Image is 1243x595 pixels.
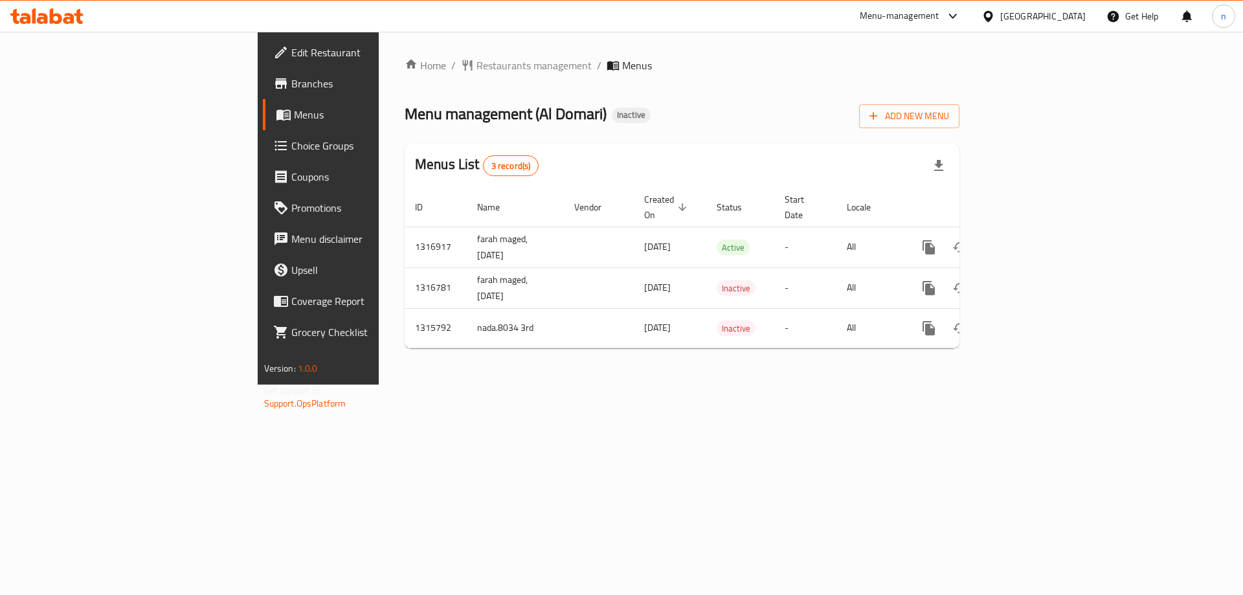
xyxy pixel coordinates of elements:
[467,267,564,308] td: farah maged, [DATE]
[263,223,465,254] a: Menu disclaimer
[717,321,756,336] span: Inactive
[1221,9,1226,23] span: n
[717,240,750,255] span: Active
[774,227,836,267] td: -
[291,45,455,60] span: Edit Restaurant
[612,107,651,123] div: Inactive
[298,360,318,377] span: 1.0.0
[644,192,691,223] span: Created On
[291,231,455,247] span: Menu disclaimer
[263,37,465,68] a: Edit Restaurant
[923,150,954,181] div: Export file
[945,313,976,344] button: Change Status
[913,273,945,304] button: more
[291,293,455,309] span: Coverage Report
[291,169,455,185] span: Coupons
[574,199,618,215] span: Vendor
[483,155,539,176] div: Total records count
[263,161,465,192] a: Coupons
[291,76,455,91] span: Branches
[263,68,465,99] a: Branches
[415,155,539,176] h2: Menus List
[836,308,903,348] td: All
[405,58,959,73] nav: breadcrumb
[859,104,959,128] button: Add New Menu
[597,58,601,73] li: /
[869,108,949,124] span: Add New Menu
[717,281,756,296] span: Inactive
[484,160,539,172] span: 3 record(s)
[291,200,455,216] span: Promotions
[291,324,455,340] span: Grocery Checklist
[945,232,976,263] button: Change Status
[913,232,945,263] button: more
[644,279,671,296] span: [DATE]
[1000,9,1086,23] div: [GEOGRAPHIC_DATA]
[405,188,1048,348] table: enhanced table
[264,395,346,412] a: Support.OpsPlatform
[717,280,756,296] div: Inactive
[774,308,836,348] td: -
[291,138,455,153] span: Choice Groups
[461,58,592,73] a: Restaurants management
[405,99,607,128] span: Menu management ( Al Domari )
[294,107,455,122] span: Menus
[945,273,976,304] button: Change Status
[263,254,465,286] a: Upsell
[913,313,945,344] button: more
[860,8,939,24] div: Menu-management
[612,109,651,120] span: Inactive
[264,360,296,377] span: Version:
[785,192,821,223] span: Start Date
[717,199,759,215] span: Status
[467,227,564,267] td: farah maged, [DATE]
[847,199,888,215] span: Locale
[263,192,465,223] a: Promotions
[263,130,465,161] a: Choice Groups
[415,199,440,215] span: ID
[644,238,671,255] span: [DATE]
[263,317,465,348] a: Grocery Checklist
[836,267,903,308] td: All
[263,99,465,130] a: Menus
[291,262,455,278] span: Upsell
[622,58,652,73] span: Menus
[774,267,836,308] td: -
[264,382,324,399] span: Get support on:
[476,58,592,73] span: Restaurants management
[903,188,1048,227] th: Actions
[263,286,465,317] a: Coverage Report
[477,199,517,215] span: Name
[836,227,903,267] td: All
[467,308,564,348] td: nada.8034 3rd
[644,319,671,336] span: [DATE]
